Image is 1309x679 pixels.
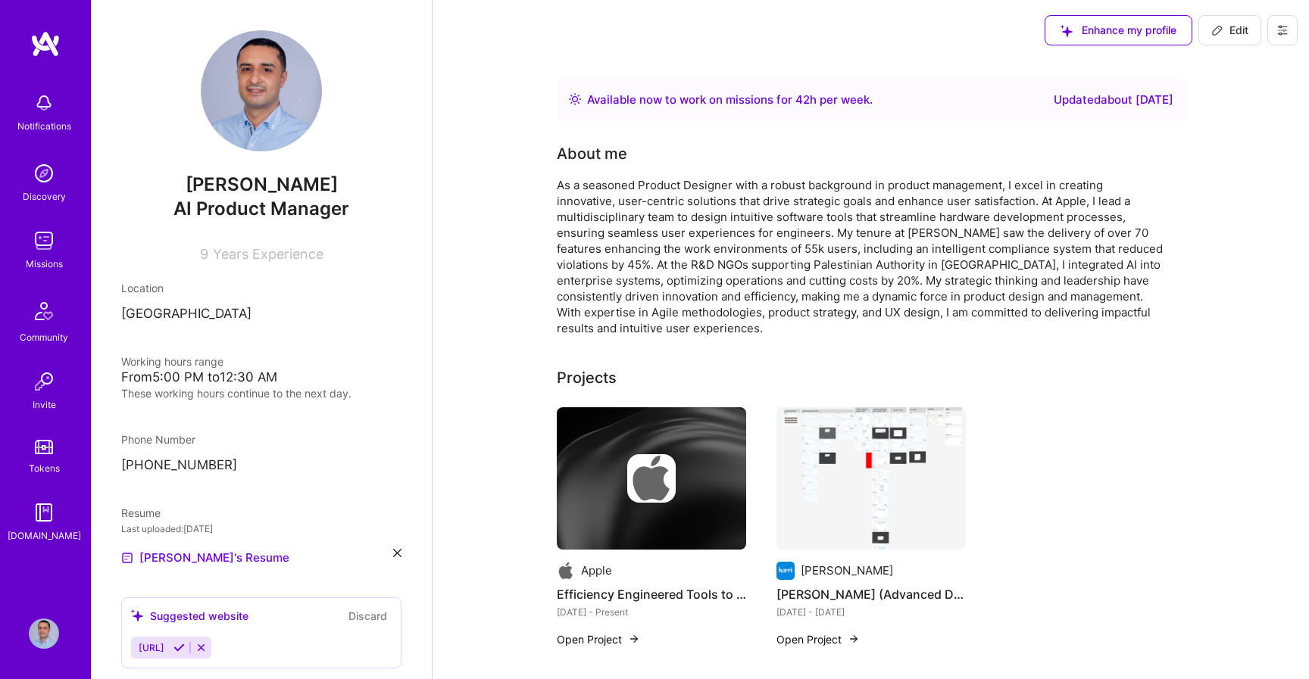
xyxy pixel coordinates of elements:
[29,497,59,528] img: guide book
[627,454,676,503] img: Company logo
[121,355,223,368] span: Working hours range
[848,633,860,645] img: arrow-right
[131,608,248,624] div: Suggested website
[1211,23,1248,38] span: Edit
[29,88,59,118] img: bell
[173,642,185,653] i: Accept
[121,506,161,519] span: Resume
[1061,23,1176,38] span: Enhance my profile
[195,642,207,653] i: Reject
[173,198,349,220] span: AI Product Manager
[557,142,627,165] div: About me
[557,407,746,550] img: cover
[795,92,810,107] span: 42
[557,584,746,604] h4: Efficiency Engineered Tools to Build AI
[33,397,56,413] div: Invite
[569,93,581,105] img: Availability
[26,293,62,329] img: Community
[131,609,144,622] i: icon SuggestedTeams
[1054,91,1173,109] div: Updated about [DATE]
[213,246,323,262] span: Years Experience
[587,91,873,109] div: Available now to work on missions for h per week .
[121,456,401,475] p: [PHONE_NUMBER]
[557,604,746,620] div: [DATE] - Present
[139,642,164,653] span: [URL]
[20,329,68,345] div: Community
[35,440,53,454] img: tokens
[121,305,401,323] p: [GEOGRAPHIC_DATA]
[121,549,289,567] a: [PERSON_NAME]'s Resume
[26,256,63,272] div: Missions
[557,562,575,580] img: Company logo
[121,385,401,401] div: These working hours continue to the next day.
[776,407,966,550] img: ADAM (Advanced Deployment Automated Machine) for Compliance of QSR
[29,158,59,188] img: discovery
[121,433,195,446] span: Phone Number
[776,631,860,647] button: Open Project
[628,633,640,645] img: arrow-right
[29,618,59,649] img: User Avatar
[776,604,966,620] div: [DATE] - [DATE]
[557,366,617,389] div: Projects
[1198,15,1261,45] button: Edit
[1045,15,1192,45] button: Enhance my profile
[1061,25,1073,37] i: icon SuggestedTeams
[25,618,63,649] a: User Avatar
[557,631,640,647] button: Open Project
[121,521,401,537] div: Last uploaded: [DATE]
[344,607,392,624] button: Discard
[8,528,81,544] div: [DOMAIN_NAME]
[776,562,795,580] img: Company logo
[29,460,60,476] div: Tokens
[121,369,401,385] div: From 5:00 PM to 12:30 AM
[201,30,322,151] img: User Avatar
[776,584,966,604] h4: [PERSON_NAME] (Advanced Deployment Automated Machine) for Compliance of QSR
[121,280,401,296] div: Location
[30,30,61,58] img: logo
[17,118,71,134] div: Notifications
[121,552,133,564] img: Resume
[557,177,1163,336] div: As a seasoned Product Designer with a robust background in product management, I excel in creatin...
[200,246,208,262] span: 9
[393,549,401,557] i: icon Close
[29,366,59,397] img: Invite
[121,173,401,196] span: [PERSON_NAME]
[29,226,59,256] img: teamwork
[581,562,612,578] div: Apple
[801,562,893,578] div: [PERSON_NAME]
[23,188,66,204] div: Discovery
